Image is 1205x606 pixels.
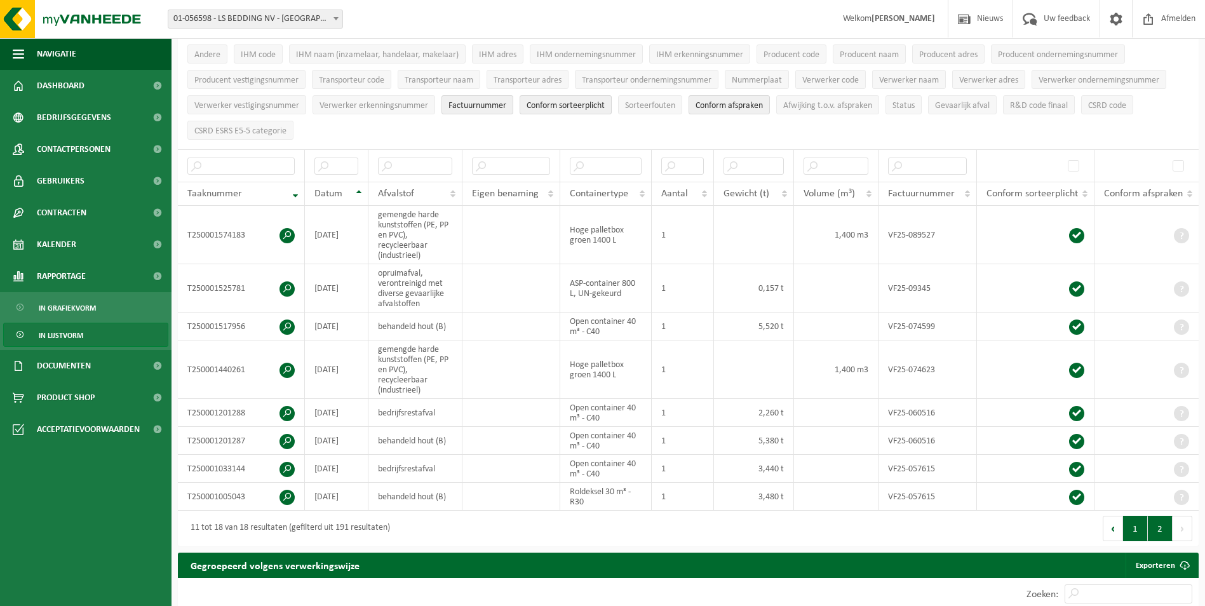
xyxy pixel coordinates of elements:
button: IHM adresIHM adres: Activate to sort [472,44,523,64]
td: [DATE] [305,206,368,264]
button: Transporteur adresTransporteur adres: Activate to sort [487,70,569,89]
button: Verwerker naamVerwerker naam: Activate to sort [872,70,946,89]
button: Previous [1103,516,1123,541]
span: Gewicht (t) [724,189,769,199]
td: 0,157 t [714,264,793,313]
td: VF25-057615 [879,483,977,511]
td: 1 [652,483,714,511]
td: Open container 40 m³ - C40 [560,455,652,483]
td: VF25-089527 [879,206,977,264]
span: Conform sorteerplicht [986,189,1078,199]
span: R&D code finaal [1010,101,1068,111]
button: Producent ondernemingsnummerProducent ondernemingsnummer: Activate to sort [991,44,1125,64]
td: opruimafval, verontreinigd met diverse gevaarlijke afvalstoffen [368,264,462,313]
span: Conform afspraken [696,101,763,111]
span: Rapportage [37,260,86,292]
button: 2 [1148,516,1173,541]
td: 3,480 t [714,483,793,511]
button: Conform afspraken : Activate to sort [689,95,770,114]
td: T250001440261 [178,340,305,399]
span: Verwerker vestigingsnummer [194,101,299,111]
button: Verwerker adresVerwerker adres: Activate to sort [952,70,1025,89]
button: CSRD codeCSRD code: Activate to sort [1081,95,1133,114]
span: CSRD code [1088,101,1126,111]
button: Transporteur ondernemingsnummerTransporteur ondernemingsnummer : Activate to sort [575,70,718,89]
td: [DATE] [305,313,368,340]
span: Factuurnummer [888,189,955,199]
td: T250001525781 [178,264,305,313]
span: Producent code [764,50,819,60]
span: Factuurnummer [448,101,506,111]
span: Bedrijfsgegevens [37,102,111,133]
button: Producent vestigingsnummerProducent vestigingsnummer: Activate to sort [187,70,306,89]
span: Producent adres [919,50,978,60]
td: T250001005043 [178,483,305,511]
button: 1 [1123,516,1148,541]
span: Dashboard [37,70,84,102]
td: 5,520 t [714,313,793,340]
button: Producent codeProducent code: Activate to sort [757,44,826,64]
td: T250001033144 [178,455,305,483]
button: Transporteur naamTransporteur naam: Activate to sort [398,70,480,89]
span: In lijstvorm [39,323,83,347]
td: Roldeksel 30 m³ - R30 [560,483,652,511]
button: StatusStatus: Activate to sort [885,95,922,114]
span: IHM ondernemingsnummer [537,50,636,60]
button: IHM codeIHM code: Activate to sort [234,44,283,64]
span: Conform afspraken [1104,189,1183,199]
button: Verwerker vestigingsnummerVerwerker vestigingsnummer: Activate to sort [187,95,306,114]
span: Producent vestigingsnummer [194,76,299,85]
button: IHM naam (inzamelaar, handelaar, makelaar)IHM naam (inzamelaar, handelaar, makelaar): Activate to... [289,44,466,64]
span: Afwijking t.o.v. afspraken [783,101,872,111]
td: ASP-container 800 L, UN-gekeurd [560,264,652,313]
span: Verwerker naam [879,76,939,85]
a: In lijstvorm [3,323,168,347]
td: VF25-074623 [879,340,977,399]
td: [DATE] [305,427,368,455]
span: 01-056598 - LS BEDDING NV - MALDEGEM [168,10,343,29]
td: VF25-09345 [879,264,977,313]
span: Status [892,101,915,111]
td: 5,380 t [714,427,793,455]
button: Producent adresProducent adres: Activate to sort [912,44,985,64]
span: Gevaarlijk afval [935,101,990,111]
td: Open container 40 m³ - C40 [560,313,652,340]
td: 1 [652,340,714,399]
span: 01-056598 - LS BEDDING NV - MALDEGEM [168,10,342,28]
td: gemengde harde kunststoffen (PE, PP en PVC), recycleerbaar (industrieel) [368,340,462,399]
td: VF25-057615 [879,455,977,483]
td: T250001574183 [178,206,305,264]
span: Afvalstof [378,189,414,199]
span: Contactpersonen [37,133,111,165]
label: Zoeken: [1027,589,1058,600]
span: Verwerker code [802,76,859,85]
span: Transporteur code [319,76,384,85]
td: VF25-060516 [879,427,977,455]
button: Verwerker ondernemingsnummerVerwerker ondernemingsnummer: Activate to sort [1032,70,1166,89]
span: Verwerker ondernemingsnummer [1039,76,1159,85]
td: Hoge palletbox groen 1400 L [560,340,652,399]
span: Documenten [37,350,91,382]
span: Product Shop [37,382,95,414]
button: IHM ondernemingsnummerIHM ondernemingsnummer: Activate to sort [530,44,643,64]
td: 1 [652,399,714,427]
span: Sorteerfouten [625,101,675,111]
td: 1,400 m3 [794,340,879,399]
button: FactuurnummerFactuurnummer: Activate to sort [441,95,513,114]
h2: Gegroepeerd volgens verwerkingswijze [178,553,372,577]
span: Contracten [37,197,86,229]
td: [DATE] [305,483,368,511]
td: behandeld hout (B) [368,483,462,511]
span: IHM adres [479,50,516,60]
button: NummerplaatNummerplaat: Activate to sort [725,70,789,89]
span: In grafiekvorm [39,296,96,320]
td: 2,260 t [714,399,793,427]
td: VF25-060516 [879,399,977,427]
span: Nummerplaat [732,76,782,85]
span: Acceptatievoorwaarden [37,414,140,445]
span: Transporteur adres [494,76,562,85]
td: T250001517956 [178,313,305,340]
button: Producent naamProducent naam: Activate to sort [833,44,906,64]
span: Aantal [661,189,688,199]
span: Gebruikers [37,165,84,197]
